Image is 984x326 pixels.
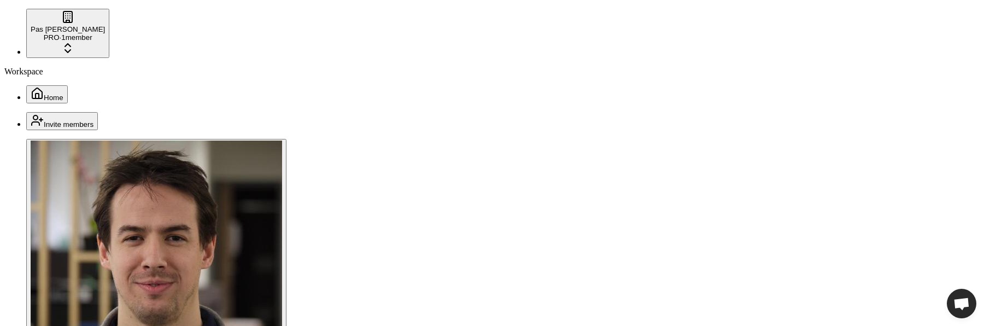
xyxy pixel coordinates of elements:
[31,33,105,42] div: PRO · 1 member
[26,9,109,58] button: Pas [PERSON_NAME]PRO·1member
[44,94,63,102] span: Home
[26,85,68,103] button: Home
[26,119,98,129] a: Invite members
[4,67,980,77] div: Workspace
[31,25,105,33] div: Pas [PERSON_NAME]
[26,92,68,102] a: Home
[26,112,98,130] button: Invite members
[947,289,976,318] div: Open chat
[44,120,93,129] span: Invite members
